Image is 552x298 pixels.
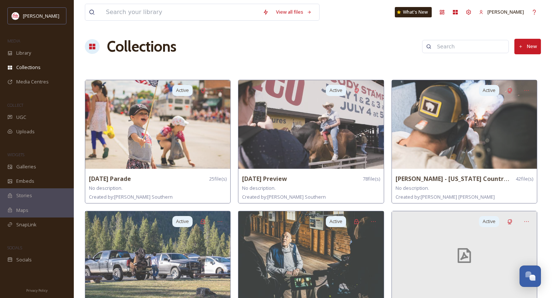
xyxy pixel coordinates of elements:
span: 42 file(s) [516,175,533,182]
strong: [DATE] Preview [242,175,287,183]
a: What's New [395,7,432,17]
span: No description. [89,185,123,191]
span: Maps [16,207,28,214]
span: Created by: [PERSON_NAME] [PERSON_NAME] [396,193,495,200]
strong: [DATE] Parade [89,175,131,183]
span: [PERSON_NAME] [487,8,524,15]
a: [PERSON_NAME] [475,5,528,19]
span: Collections [16,64,41,71]
span: Uploads [16,128,35,135]
span: 78 file(s) [363,175,380,182]
img: images%20(1).png [12,12,19,20]
span: Created by: [PERSON_NAME] Southern [89,193,173,200]
input: Search your library [102,4,259,20]
a: Collections [107,35,176,58]
span: 25 file(s) [209,175,227,182]
span: No description. [396,185,429,191]
a: View all files [272,5,315,19]
span: Created by: [PERSON_NAME] Southern [242,193,326,200]
span: Embeds [16,178,34,185]
span: WIDGETS [7,152,24,157]
span: SOCIALS [7,245,22,250]
span: Media Centres [16,78,49,85]
a: Privacy Policy [26,285,48,294]
span: Active [483,218,496,225]
span: Active [176,218,189,225]
strong: [PERSON_NAME] - [US_STATE] Country Magazine [396,175,538,183]
img: 6a245777-1441-43af-9292-a9ff2999359d.jpg [85,80,230,169]
span: Active [330,218,342,225]
input: Search [433,39,505,54]
span: SnapLink [16,221,37,228]
button: New [514,39,541,54]
img: 86cec67d-ce5b-4e60-beee-f4c5d4239990.jpg [238,80,383,169]
button: Open Chat [520,266,541,287]
span: Active [483,87,496,94]
span: UGC [16,114,26,121]
span: Socials [16,256,32,263]
span: Privacy Policy [26,288,48,293]
span: COLLECT [7,102,23,108]
span: No description. [242,185,276,191]
span: Galleries [16,163,36,170]
span: [PERSON_NAME] [23,13,59,19]
span: Library [16,49,31,56]
span: Active [330,87,342,94]
span: Active [176,87,189,94]
span: Stories [16,192,32,199]
img: 5d85bc03-3da2-415c-811a-38cc8f57c1c6.jpg [392,80,537,169]
span: MEDIA [7,38,20,44]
